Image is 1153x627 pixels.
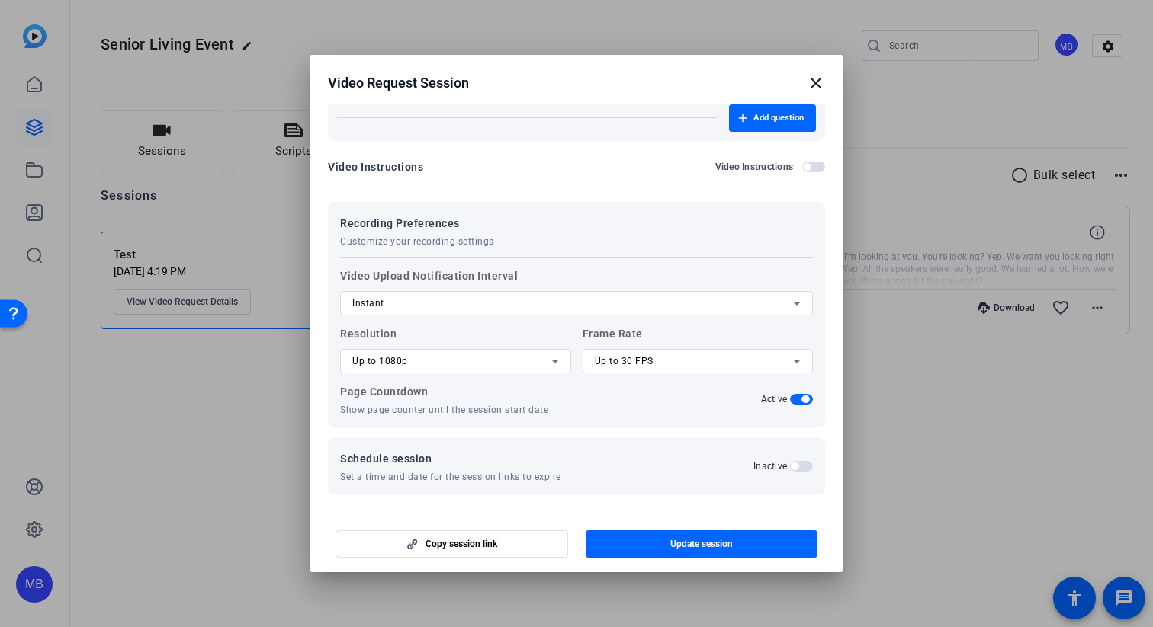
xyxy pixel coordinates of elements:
[670,538,733,550] span: Update session
[761,393,788,405] h2: Active
[328,74,825,92] div: Video Request Session
[340,214,494,232] span: Recording Preferences
[340,404,571,416] p: Show page counter until the session start date
[583,325,814,373] label: Frame Rate
[586,530,818,558] button: Update session
[426,538,497,550] span: Copy session link
[340,449,561,468] span: Schedule session
[340,325,571,373] label: Resolution
[729,104,816,132] button: Add question
[753,460,787,472] h2: Inactive
[340,235,494,248] span: Customize your recording settings
[595,356,654,366] span: Up to 30 FPS
[328,158,423,176] div: Video Instructions
[336,530,568,558] button: Copy session link
[753,112,804,124] span: Add question
[340,382,571,401] p: Page Countdown
[352,356,408,366] span: Up to 1080p
[715,161,794,173] h2: Video Instructions
[807,74,825,92] mat-icon: close
[340,267,813,315] label: Video Upload Notification Interval
[340,471,561,483] span: Set a time and date for the session links to expire
[352,298,384,309] span: Instant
